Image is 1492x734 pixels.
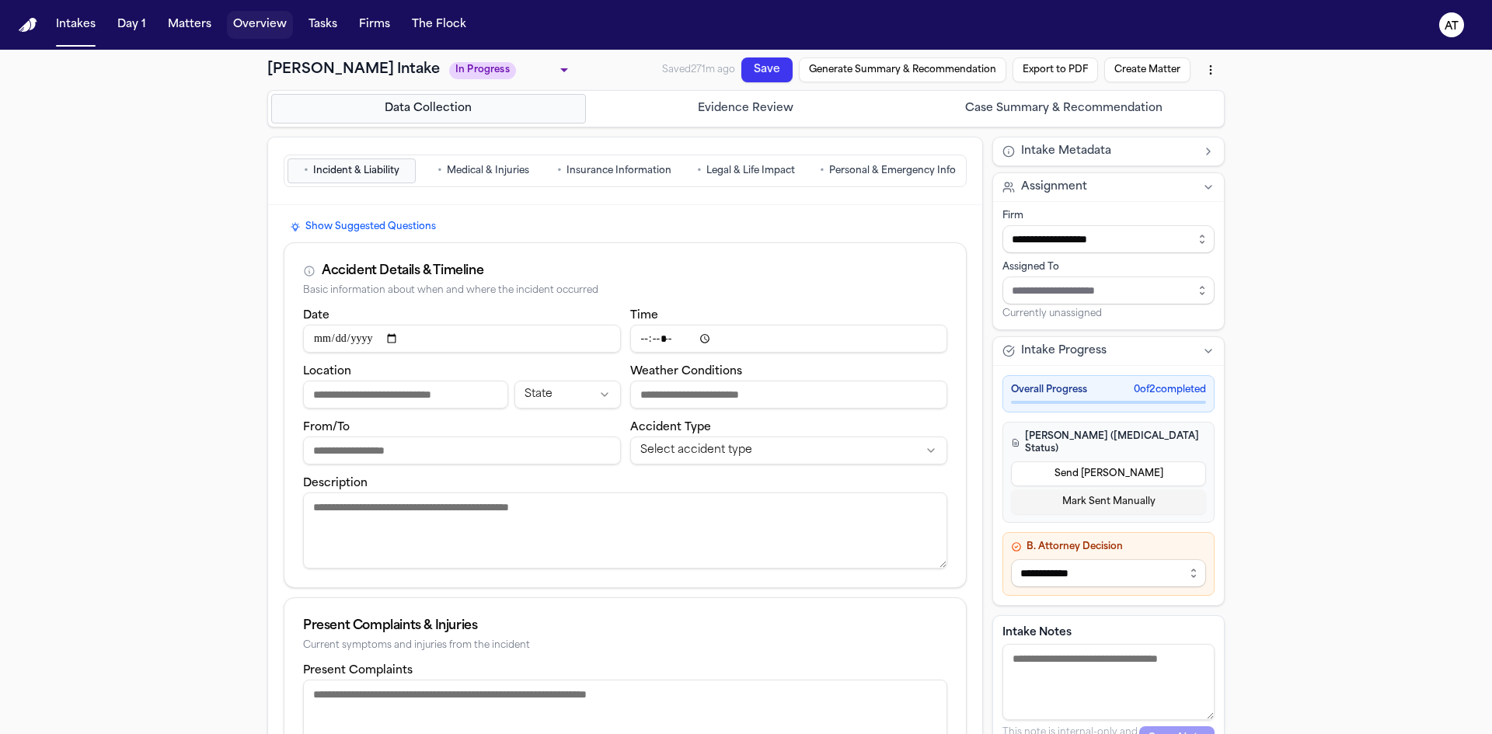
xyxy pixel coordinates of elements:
button: Tasks [302,11,343,39]
button: Incident state [514,381,620,409]
button: Go to Evidence Review step [589,94,904,123]
span: Currently unassigned [1002,308,1102,320]
span: 0 of 2 completed [1134,384,1206,396]
div: Basic information about when and where the incident occurred [303,285,947,297]
span: • [697,163,702,179]
input: Incident time [630,325,948,353]
label: Weather Conditions [630,366,742,377]
a: Home [19,18,37,33]
button: Go to Personal & Emergency Info [813,158,963,183]
button: Go to Data Collection step [271,94,586,123]
span: Insurance Information [566,165,671,177]
input: From/To destination [303,437,621,464]
button: Go to Case Summary & Recommendation step [906,94,1221,123]
button: Save [741,57,793,82]
div: Present Complaints & Injuries [303,617,947,635]
input: Incident location [303,381,508,409]
label: Time [630,310,658,322]
span: Medical & Injuries [447,165,529,177]
button: Matters [162,11,218,39]
span: Saved 271m ago [662,65,735,75]
button: Send [PERSON_NAME] [1011,461,1206,486]
button: Intake Metadata [993,137,1224,165]
button: Assignment [993,173,1224,201]
label: Date [303,310,329,322]
button: Go to Legal & Life Impact [682,158,810,183]
h4: [PERSON_NAME] ([MEDICAL_DATA] Status) [1011,430,1206,455]
label: Intake Notes [1002,625,1215,641]
button: Day 1 [111,11,152,39]
textarea: Intake notes [1002,644,1215,720]
span: Intake Metadata [1021,144,1111,159]
textarea: Incident description [303,492,947,569]
button: Intakes [50,11,102,39]
label: Accident Type [630,422,711,433]
input: Select firm [1002,225,1215,253]
div: Update intake status [449,59,573,81]
nav: Intake steps [271,94,1221,123]
text: AT [1445,21,1459,32]
input: Incident date [303,325,621,353]
button: Intake Progress [993,337,1224,365]
input: Weather conditions [630,381,948,409]
div: Assigned To [1002,261,1215,273]
span: Overall Progress [1011,384,1087,396]
img: Finch Logo [19,18,37,33]
label: From/To [303,422,350,433]
span: Legal & Life Impact [706,165,795,177]
span: In Progress [449,62,516,79]
div: Accident Details & Timeline [322,262,483,280]
span: Assignment [1021,179,1087,195]
span: • [557,163,562,179]
button: Create Matter [1104,57,1190,82]
label: Location [303,366,351,377]
span: • [304,163,309,179]
button: Generate Summary & Recommendation [799,57,1006,82]
div: Firm [1002,210,1215,222]
button: Firms [353,11,396,39]
span: Personal & Emergency Info [829,165,956,177]
span: Incident & Liability [313,165,399,177]
span: • [820,163,824,179]
button: Overview [227,11,293,39]
button: Mark Sent Manually [1011,489,1206,514]
label: Description [303,478,368,489]
span: • [437,163,442,179]
button: Go to Medical & Injuries [419,158,547,183]
button: Go to Insurance Information [550,158,678,183]
button: Export to PDF [1013,57,1098,82]
label: Present Complaints [303,665,413,677]
button: The Flock [406,11,472,39]
input: Assign to staff member [1002,277,1215,304]
button: Show Suggested Questions [284,217,442,236]
span: Intake Progress [1021,343,1107,359]
button: Go to Incident & Liability [288,158,416,183]
button: More actions [1197,56,1225,84]
div: Current symptoms and injuries from the incident [303,640,947,652]
h1: [PERSON_NAME] Intake [267,59,440,81]
h4: B. Attorney Decision [1011,541,1206,553]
